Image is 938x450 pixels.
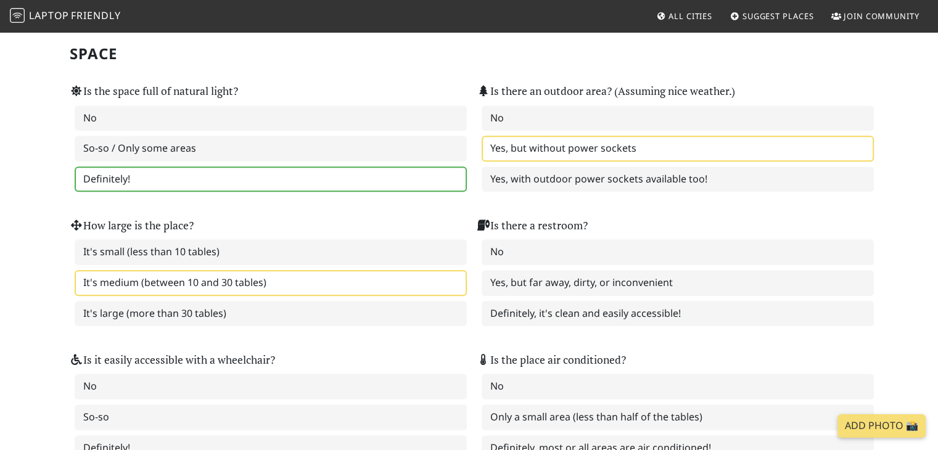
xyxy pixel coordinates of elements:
[10,8,25,23] img: LaptopFriendly
[482,166,874,192] label: Yes, with outdoor power sockets available too!
[75,270,467,296] label: It's medium (between 10 and 30 tables)
[482,136,874,162] label: Yes, but without power sockets
[477,351,626,369] label: Is the place air conditioned?
[70,45,869,63] h2: Space
[482,374,874,399] label: No
[75,105,467,131] label: No
[75,404,467,430] label: So-so
[71,9,120,22] span: Friendly
[482,404,874,430] label: Only a small area (less than half of the tables)
[477,83,735,100] label: Is there an outdoor area? (Assuming nice weather.)
[669,10,712,22] span: All Cities
[651,5,717,27] a: All Cities
[482,239,874,265] label: No
[482,105,874,131] label: No
[725,5,819,27] a: Suggest Places
[75,239,467,265] label: It's small (less than 10 tables)
[482,270,874,296] label: Yes, but far away, dirty, or inconvenient
[743,10,814,22] span: Suggest Places
[826,5,924,27] a: Join Community
[10,6,121,27] a: LaptopFriendly LaptopFriendly
[70,351,275,369] label: Is it easily accessible with a wheelchair?
[70,83,238,100] label: Is the space full of natural light?
[70,217,194,234] label: How large is the place?
[844,10,919,22] span: Join Community
[482,301,874,327] label: Definitely, it's clean and easily accessible!
[75,374,467,399] label: No
[75,136,467,162] label: So-so / Only some areas
[477,217,588,234] label: Is there a restroom?
[75,301,467,327] label: It's large (more than 30 tables)
[75,166,467,192] label: Definitely!
[29,9,69,22] span: Laptop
